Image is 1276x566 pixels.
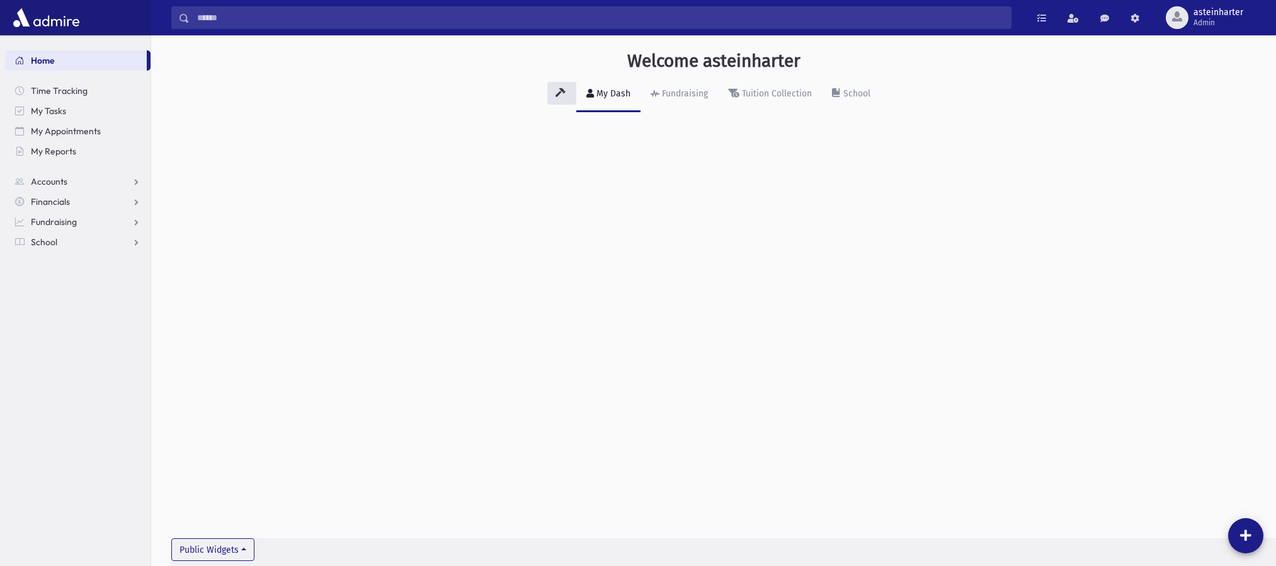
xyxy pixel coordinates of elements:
[576,77,641,112] a: My Dash
[841,88,870,99] div: School
[1193,8,1243,18] span: asteinharter
[5,192,151,212] a: Financials
[5,141,151,161] a: My Reports
[659,88,708,99] div: Fundraising
[171,538,254,561] button: Public Widgets
[190,6,1011,29] input: Search
[31,105,66,117] span: My Tasks
[31,196,70,207] span: Financials
[5,121,151,141] a: My Appointments
[822,77,880,112] a: School
[5,212,151,232] a: Fundraising
[5,81,151,101] a: Time Tracking
[641,77,718,112] a: Fundraising
[31,55,55,66] span: Home
[31,176,67,187] span: Accounts
[627,50,800,72] h3: Welcome asteinharter
[718,77,822,112] a: Tuition Collection
[1193,18,1243,28] span: Admin
[5,232,151,252] a: School
[10,5,83,30] img: AdmirePro
[5,101,151,121] a: My Tasks
[31,236,57,248] span: School
[31,146,76,157] span: My Reports
[31,125,101,137] span: My Appointments
[739,88,812,99] div: Tuition Collection
[5,50,147,71] a: Home
[594,88,630,99] div: My Dash
[5,171,151,192] a: Accounts
[31,85,88,96] span: Time Tracking
[31,216,77,228] span: Fundraising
